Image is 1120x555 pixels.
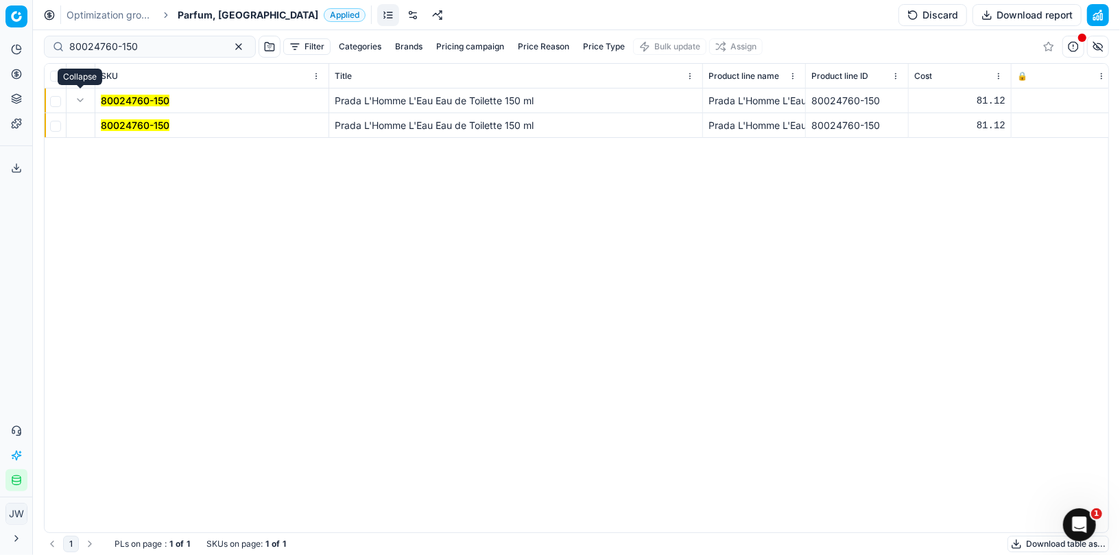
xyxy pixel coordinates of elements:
strong: 1 [283,539,286,550]
strong: 1 [265,539,269,550]
span: Prada L'Homme L'Eau Eau de Toilette 150 ml [335,95,534,106]
span: PLs on page [115,539,162,550]
span: Cost [914,71,932,82]
strong: of [176,539,184,550]
span: 1 [1091,508,1102,519]
span: SKUs on page : [206,539,263,550]
mark: 80024760-150 [101,95,169,106]
button: Assign [709,38,763,55]
strong: of [272,539,280,550]
span: Product line name [708,71,779,82]
button: Price Type [577,38,630,55]
div: : [115,539,190,550]
button: Price Reason [512,38,575,55]
div: Prada L'Homme L'Eau Eau de Toilette 150 ml [708,119,800,132]
button: Go to next page [82,536,98,552]
button: Go to previous page [44,536,60,552]
span: SKU [101,71,118,82]
iframe: Intercom live chat [1063,508,1096,541]
button: Expand [72,92,88,108]
span: Product line ID [811,71,868,82]
nav: pagination [44,536,98,552]
div: 81.12 [914,94,1005,108]
span: Prada L'Homme L'Eau Eau de Toilette 150 ml [335,119,534,131]
span: Applied [324,8,366,22]
button: 80024760-150 [101,119,169,132]
button: 1 [63,536,79,552]
a: Optimization groups [67,8,154,22]
div: 81.12 [914,119,1005,132]
button: JW [5,503,27,525]
button: Download report [973,4,1082,26]
button: Pricing campaign [431,38,510,55]
button: Expand all [72,68,88,84]
span: Parfum, [GEOGRAPHIC_DATA] [178,8,318,22]
button: Categories [333,38,387,55]
span: Parfum, [GEOGRAPHIC_DATA]Applied [178,8,366,22]
span: Title [335,71,352,82]
button: Bulk update [633,38,706,55]
strong: 1 [169,539,173,550]
button: 80024760-150 [101,94,169,108]
div: 80024760-150 [811,119,903,132]
button: Download table as... [1008,536,1109,552]
button: Filter [283,38,331,55]
span: JW [6,504,27,524]
button: Discard [898,4,967,26]
span: 🔒 [1017,71,1027,82]
nav: breadcrumb [67,8,366,22]
button: Brands [390,38,428,55]
mark: 80024760-150 [101,119,169,131]
div: Prada L'Homme L'Eau Eau de Toilette 150 ml [708,94,800,108]
div: Collapse [58,69,102,85]
strong: 1 [187,539,190,550]
input: Search by SKU or title [69,40,219,54]
div: 80024760-150 [811,94,903,108]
